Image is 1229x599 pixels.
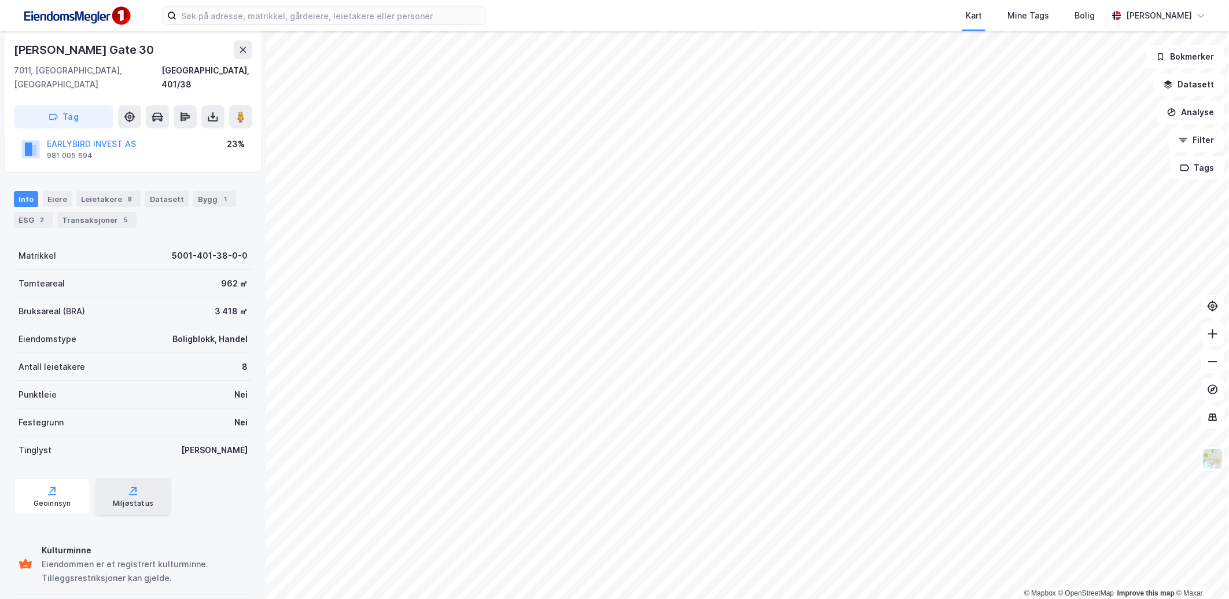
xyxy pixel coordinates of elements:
[234,388,248,402] div: Nei
[19,3,134,29] img: F4PB6Px+NJ5v8B7XTbfpPpyloAAAAASUVORK5CYII=
[227,137,245,151] div: 23%
[1171,543,1229,599] iframe: Chat Widget
[14,41,156,59] div: [PERSON_NAME] Gate 30
[14,191,38,207] div: Info
[14,105,113,128] button: Tag
[43,191,72,207] div: Eiere
[966,9,982,23] div: Kart
[145,191,189,207] div: Datasett
[19,249,56,263] div: Matrikkel
[1146,45,1224,68] button: Bokmerker
[19,443,51,457] div: Tinglyst
[172,332,248,346] div: Boligblokk, Handel
[124,193,136,205] div: 8
[234,416,248,429] div: Nei
[19,304,85,318] div: Bruksareal (BRA)
[1171,156,1224,179] button: Tags
[36,214,48,226] div: 2
[19,416,64,429] div: Festegrunn
[57,212,137,228] div: Transaksjoner
[42,543,248,557] div: Kulturminne
[1024,589,1056,597] a: Mapbox
[176,7,485,24] input: Søk på adresse, matrikkel, gårdeiere, leietakere eller personer
[1169,128,1224,152] button: Filter
[1007,9,1049,23] div: Mine Tags
[14,64,161,91] div: 7011, [GEOGRAPHIC_DATA], [GEOGRAPHIC_DATA]
[42,557,248,585] div: Eiendommen er et registrert kulturminne. Tilleggsrestriksjoner kan gjelde.
[1171,543,1229,599] div: Kontrollprogram for chat
[1075,9,1095,23] div: Bolig
[193,191,236,207] div: Bygg
[19,360,85,374] div: Antall leietakere
[221,277,248,291] div: 962 ㎡
[120,214,132,226] div: 5
[113,499,153,508] div: Miljøstatus
[172,249,248,263] div: 5001-401-38-0-0
[161,64,252,91] div: [GEOGRAPHIC_DATA], 401/38
[14,212,53,228] div: ESG
[34,499,71,508] div: Geoinnsyn
[1157,101,1224,124] button: Analyse
[19,332,76,346] div: Eiendomstype
[215,304,248,318] div: 3 418 ㎡
[19,388,57,402] div: Punktleie
[220,193,231,205] div: 1
[1202,448,1224,470] img: Z
[47,151,93,160] div: 981 005 694
[1154,73,1224,96] button: Datasett
[1117,589,1175,597] a: Improve this map
[1126,9,1192,23] div: [PERSON_NAME]
[242,360,248,374] div: 8
[19,277,65,291] div: Tomteareal
[1058,589,1114,597] a: OpenStreetMap
[76,191,141,207] div: Leietakere
[181,443,248,457] div: [PERSON_NAME]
